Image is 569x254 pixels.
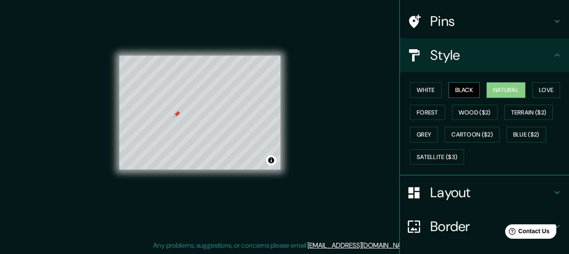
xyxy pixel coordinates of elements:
[410,149,464,165] button: Satellite ($3)
[448,82,480,98] button: Black
[410,82,442,98] button: White
[308,241,412,250] a: [EMAIL_ADDRESS][DOMAIN_NAME]
[430,13,552,30] h4: Pins
[430,47,552,64] h4: Style
[430,184,552,201] h4: Layout
[400,209,569,243] div: Border
[532,82,560,98] button: Love
[430,218,552,235] h4: Border
[452,105,498,120] button: Wood ($2)
[266,155,276,165] button: Toggle attribution
[445,127,500,142] button: Cartoon ($2)
[487,82,525,98] button: Natural
[400,38,569,72] div: Style
[400,4,569,38] div: Pins
[153,240,413,251] p: Any problems, suggestions, or concerns please email .
[400,176,569,209] div: Layout
[494,221,560,245] iframe: Help widget launcher
[506,127,546,142] button: Blue ($2)
[410,127,438,142] button: Grey
[410,105,445,120] button: Forest
[504,105,553,120] button: Terrain ($2)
